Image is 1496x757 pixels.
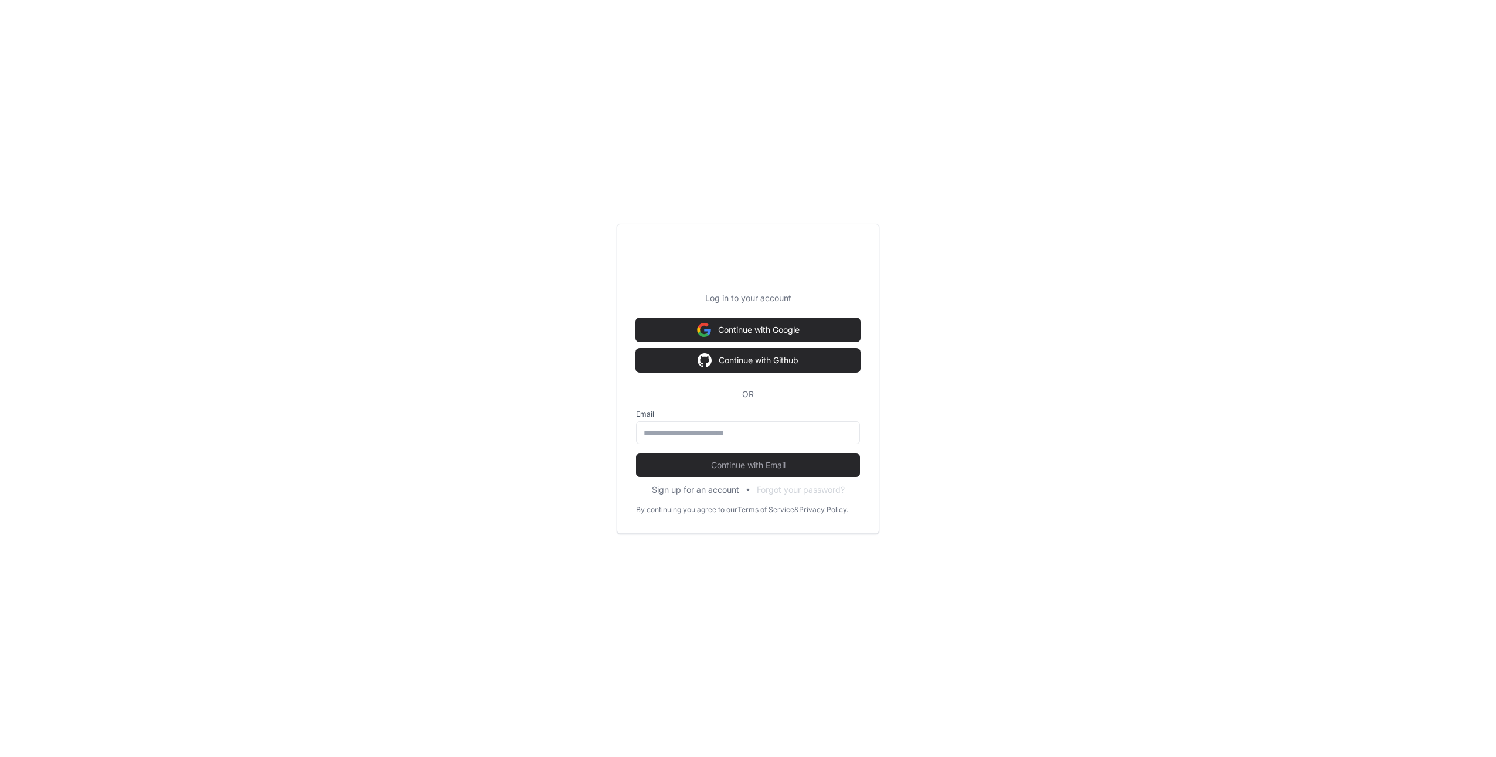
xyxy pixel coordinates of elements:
[697,318,711,342] img: Sign in with google
[636,318,860,342] button: Continue with Google
[698,349,712,372] img: Sign in with google
[799,505,848,514] a: Privacy Policy.
[794,505,799,514] div: &
[636,349,860,372] button: Continue with Github
[636,453,860,477] button: Continue with Email
[636,459,860,471] span: Continue with Email
[652,484,739,496] button: Sign up for an account
[737,388,759,400] span: OR
[636,410,860,419] label: Email
[757,484,845,496] button: Forgot your password?
[636,505,737,514] div: By continuing you agree to our
[737,505,794,514] a: Terms of Service
[636,292,860,304] p: Log in to your account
